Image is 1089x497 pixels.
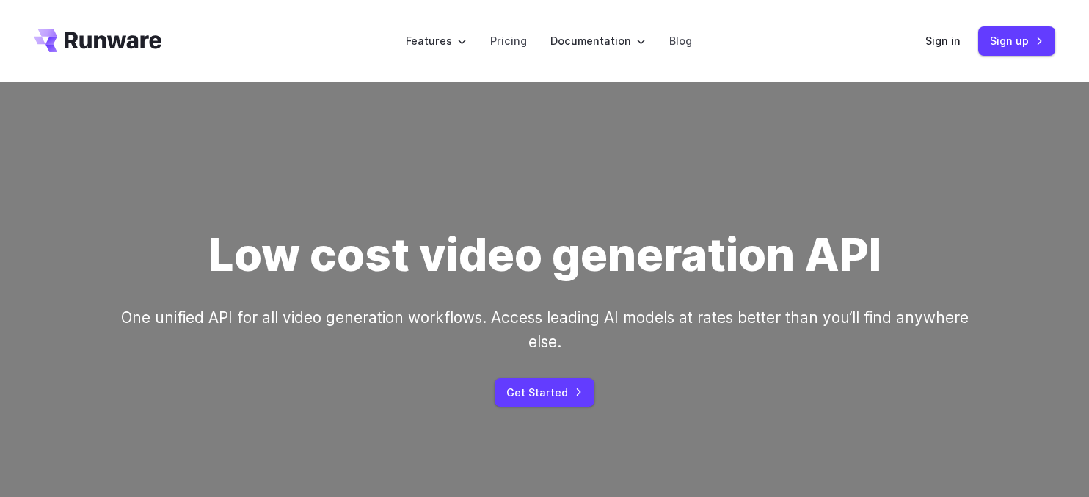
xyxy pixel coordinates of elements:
[109,305,980,355] p: One unified API for all video generation workflows. Access leading AI models at rates better than...
[550,32,646,49] label: Documentation
[490,32,527,49] a: Pricing
[978,26,1055,55] a: Sign up
[406,32,467,49] label: Features
[208,228,881,282] h1: Low cost video generation API
[925,32,961,49] a: Sign in
[34,29,161,52] a: Go to /
[495,378,594,407] a: Get Started
[669,32,692,49] a: Blog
